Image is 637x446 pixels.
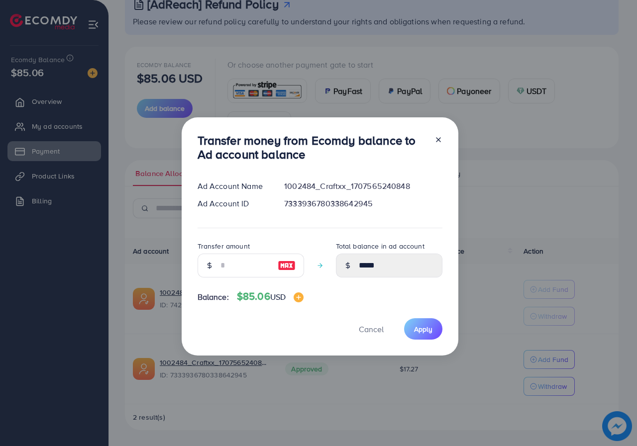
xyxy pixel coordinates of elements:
h3: Transfer money from Ecomdy balance to Ad account balance [198,133,426,162]
label: Total balance in ad account [336,241,425,251]
img: image [278,260,296,271]
button: Apply [404,318,442,340]
div: Ad Account Name [190,180,277,192]
span: Apply [414,324,432,334]
img: image [294,292,304,302]
div: 7333936780338642945 [276,198,450,209]
label: Transfer amount [198,241,250,251]
span: Balance: [198,291,229,303]
span: USD [270,291,286,302]
span: Cancel [359,324,384,335]
h4: $85.06 [237,290,304,303]
div: 1002484_Craftxx_1707565240848 [276,180,450,192]
button: Cancel [346,318,396,340]
div: Ad Account ID [190,198,277,209]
